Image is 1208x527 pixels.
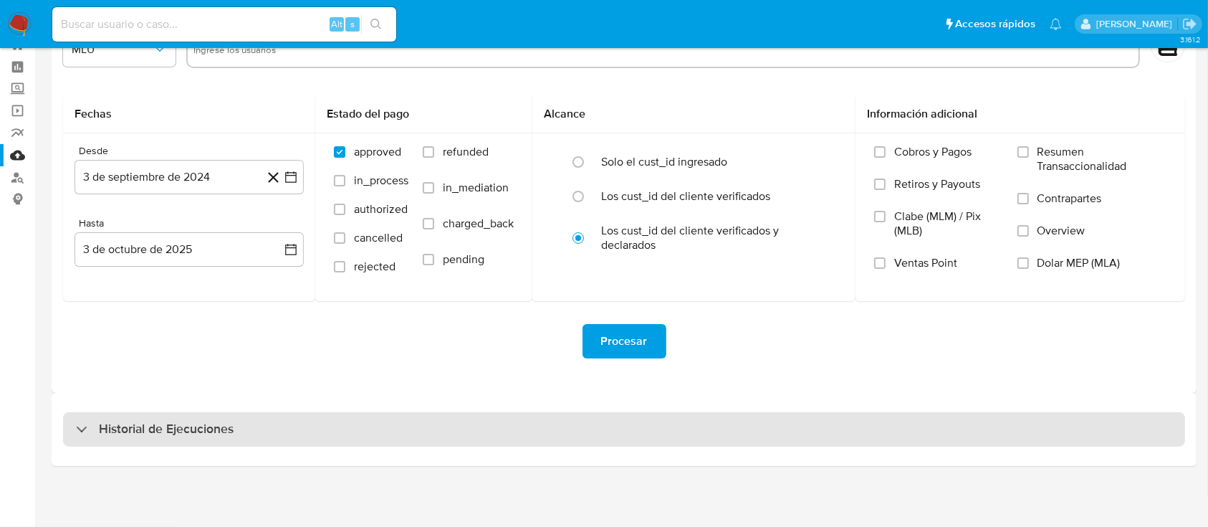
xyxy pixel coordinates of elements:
[1050,18,1062,30] a: Notificaciones
[1182,16,1197,32] a: Salir
[331,17,342,31] span: Alt
[350,17,355,31] span: s
[52,15,396,34] input: Buscar usuario o caso...
[955,16,1035,32] span: Accesos rápidos
[1096,17,1177,31] p: florencia.merelli@mercadolibre.com
[361,14,390,34] button: search-icon
[1180,34,1201,45] span: 3.161.2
